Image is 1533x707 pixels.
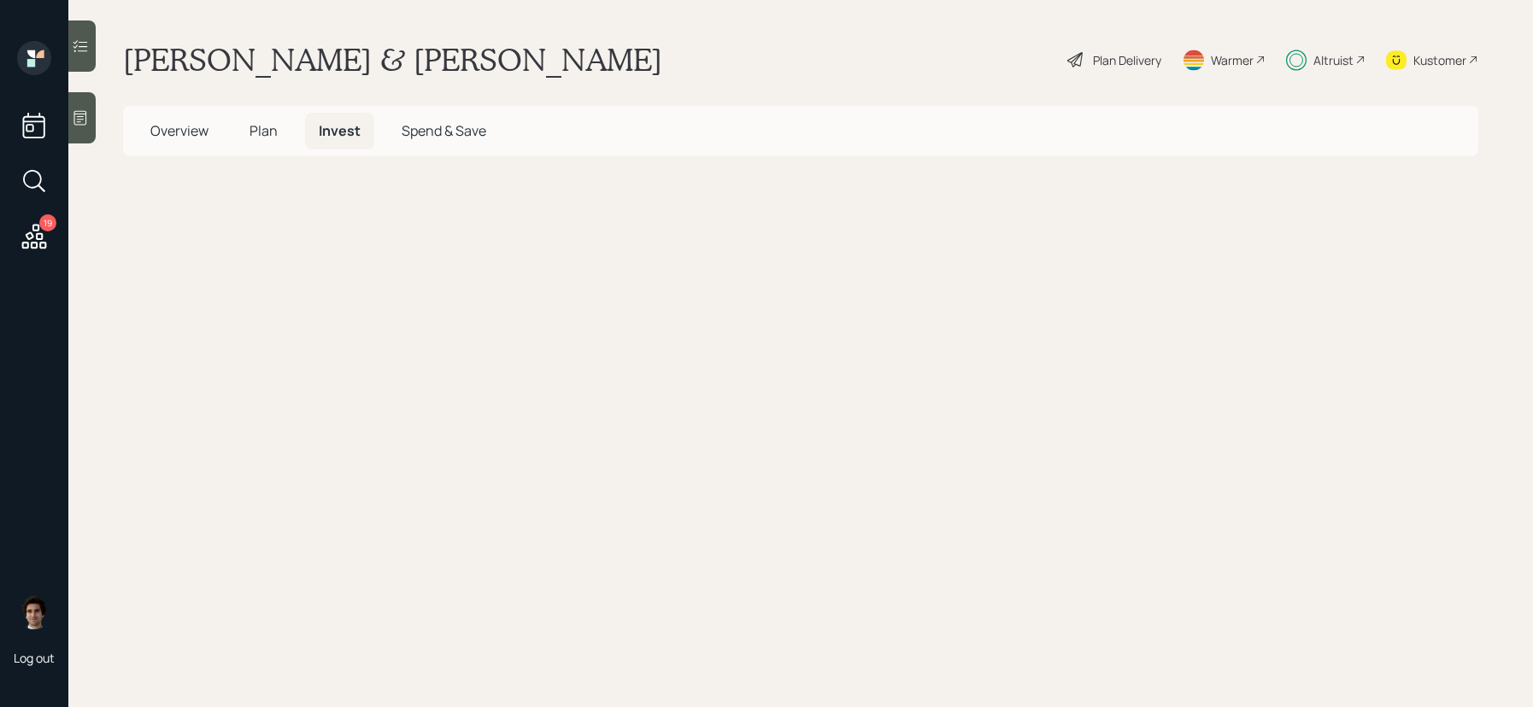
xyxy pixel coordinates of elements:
[14,650,55,666] div: Log out
[123,41,662,79] h1: [PERSON_NAME] & [PERSON_NAME]
[319,121,361,140] span: Invest
[250,121,278,140] span: Plan
[402,121,486,140] span: Spend & Save
[1413,51,1466,69] div: Kustomer
[39,214,56,231] div: 19
[150,121,209,140] span: Overview
[1093,51,1161,69] div: Plan Delivery
[1211,51,1254,69] div: Warmer
[1313,51,1354,69] div: Altruist
[17,595,51,629] img: harrison-schaefer-headshot-2.png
